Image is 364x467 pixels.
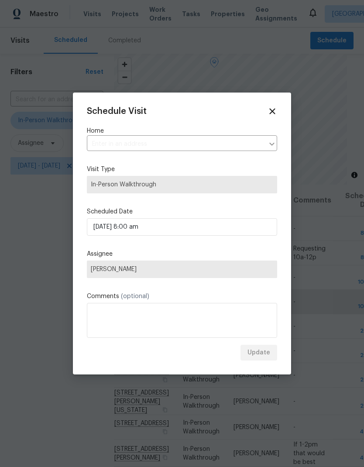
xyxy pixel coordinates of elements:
[87,137,264,151] input: Enter in an address
[87,218,277,236] input: M/D/YYYY
[87,165,277,174] label: Visit Type
[87,292,277,301] label: Comments
[87,127,277,135] label: Home
[121,293,149,299] span: (optional)
[91,180,273,189] span: In-Person Walkthrough
[87,107,147,116] span: Schedule Visit
[87,250,277,258] label: Assignee
[91,266,273,273] span: [PERSON_NAME]
[268,106,277,116] span: Close
[87,207,277,216] label: Scheduled Date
